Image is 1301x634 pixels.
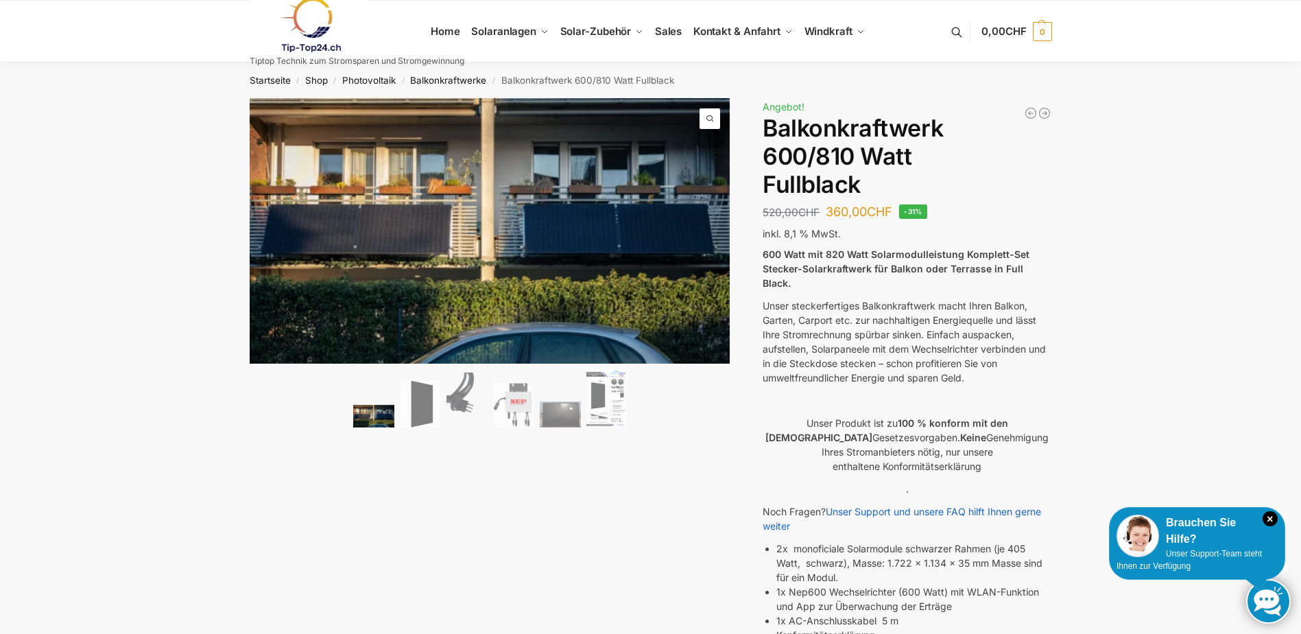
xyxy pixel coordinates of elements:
[763,298,1051,385] p: Unser steckerfertiges Balkonkraftwerk macht Ihren Balkon, Garten, Carport etc. zur nachhaltigen E...
[763,248,1029,289] strong: 600 Watt mit 820 Watt Solarmodulleistung Komplett-Set Stecker-Solarkraftwerk für Balkon oder Terr...
[763,506,1041,532] a: Unser Support und unsere FAQ hilft Ihnen gerne weiter
[342,75,396,86] a: Photovoltaik
[305,75,328,86] a: Shop
[493,382,534,427] img: NEP 800 Drosselbar auf 600 Watt
[466,1,554,62] a: Solaranlagen
[981,11,1051,52] a: 0,00CHF 0
[250,75,291,86] a: Startseite
[960,432,986,443] strong: Keine
[763,206,820,219] bdi: 520,00
[899,204,927,219] span: -31%
[471,25,536,38] span: Solaranlagen
[867,204,892,219] span: CHF
[540,401,581,427] img: Balkonkraftwerk 600/810 Watt Fullblack – Bild 5
[655,25,682,38] span: Sales
[798,1,870,62] a: Windkraft
[1024,106,1038,120] a: Balkonkraftwerk 445/600 Watt Bificial
[804,25,852,38] span: Windkraft
[446,373,488,427] img: Anschlusskabel-3meter_schweizer-stecker
[798,206,820,219] span: CHF
[1117,549,1262,571] span: Unser Support-Team steht Ihnen zur Verfügung
[649,1,687,62] a: Sales
[586,369,628,427] img: Balkonkraftwerk 600/810 Watt Fullblack – Bild 6
[486,75,501,86] span: /
[763,115,1051,198] h1: Balkonkraftwerk 600/810 Watt Fullblack
[554,1,649,62] a: Solar-Zubehör
[291,75,305,86] span: /
[225,62,1076,98] nav: Breadcrumb
[765,417,1008,443] strong: 100 % konform mit den [DEMOGRAPHIC_DATA]
[776,613,1051,628] li: 1x AC-Anschlusskabel 5 m
[776,541,1051,585] li: 2x monoficiale Solarmodule schwarzer Rahmen (je 405 Watt, schwarz), Masse: 1.722 x 1.134 x 35 mm ...
[1117,515,1278,548] div: Brauchen Sie Hilfe?
[1033,22,1052,41] span: 0
[410,75,486,86] a: Balkonkraftwerke
[763,101,804,113] span: Angebot!
[353,405,394,427] img: 2 Balkonkraftwerke
[328,75,342,86] span: /
[763,228,841,239] span: inkl. 8,1 % MwSt.
[763,482,1051,496] p: .
[560,25,632,38] span: Solar-Zubehör
[693,25,780,38] span: Kontakt & Anfahrt
[763,504,1051,533] p: Noch Fragen?
[1263,511,1278,526] i: Schließen
[776,585,1051,613] li: 1x Nep600 Wechselrichter (600 Watt) mit WLAN-Funktion und App zur Überwachung der Erträge
[1005,25,1027,38] span: CHF
[250,57,464,65] p: Tiptop Technik zum Stromsparen und Stromgewinnung
[396,75,410,86] span: /
[1117,515,1159,557] img: Customer service
[687,1,798,62] a: Kontakt & Anfahrt
[400,380,441,427] img: TommaTech Vorderseite
[1038,106,1051,120] a: Balkonkraftwerk 405/600 Watt erweiterbar
[826,204,892,219] bdi: 360,00
[763,416,1051,473] p: Unser Produkt ist zu Gesetzesvorgaben. Genehmigung Ihres Stromanbieters nötig, nur unsere enthalt...
[981,25,1026,38] span: 0,00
